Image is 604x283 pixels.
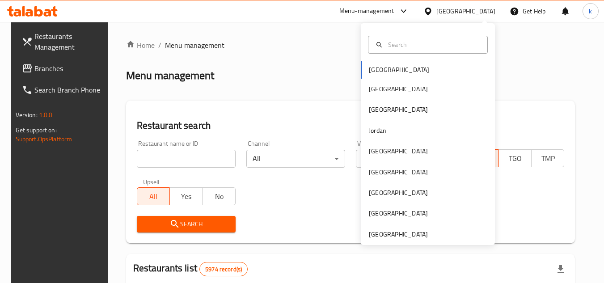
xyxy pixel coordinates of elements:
li: / [158,40,161,51]
button: TMP [531,149,564,167]
a: Search Branch Phone [15,79,112,101]
nav: breadcrumb [126,40,575,51]
input: Search [384,40,482,50]
span: 1.0.0 [39,109,53,121]
span: Yes [173,190,199,203]
span: Version: [16,109,38,121]
div: [GEOGRAPHIC_DATA] [369,229,428,239]
span: Search [144,219,228,230]
div: All [356,150,455,168]
h2: Restaurants list [133,262,248,276]
div: [GEOGRAPHIC_DATA] [369,105,428,114]
span: 5974 record(s) [200,265,247,274]
span: TGO [503,152,528,165]
a: Home [126,40,155,51]
span: Menu management [165,40,224,51]
a: Support.OpsPlatform [16,133,72,145]
a: Branches [15,58,112,79]
div: Jordan [369,126,386,135]
h2: Menu management [126,68,214,83]
button: TGO [498,149,532,167]
div: [GEOGRAPHIC_DATA] [436,6,495,16]
button: No [202,187,235,205]
div: [GEOGRAPHIC_DATA] [369,167,428,177]
span: Branches [34,63,105,74]
span: All [141,190,166,203]
input: Search for restaurant name or ID.. [137,150,236,168]
a: Restaurants Management [15,25,112,58]
button: Yes [169,187,203,205]
div: [GEOGRAPHIC_DATA] [369,146,428,156]
label: Upsell [143,178,160,185]
span: Restaurants Management [34,31,105,52]
span: k [589,6,592,16]
div: All [246,150,345,168]
div: [GEOGRAPHIC_DATA] [369,84,428,94]
span: Search Branch Phone [34,84,105,95]
span: Get support on: [16,124,57,136]
div: Export file [550,258,571,280]
span: No [206,190,232,203]
button: All [137,187,170,205]
div: Total records count [199,262,248,276]
div: [GEOGRAPHIC_DATA] [369,208,428,218]
span: TMP [535,152,561,165]
h2: Restaurant search [137,119,565,132]
button: Search [137,216,236,232]
div: Menu-management [339,6,394,17]
div: [GEOGRAPHIC_DATA] [369,188,428,198]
